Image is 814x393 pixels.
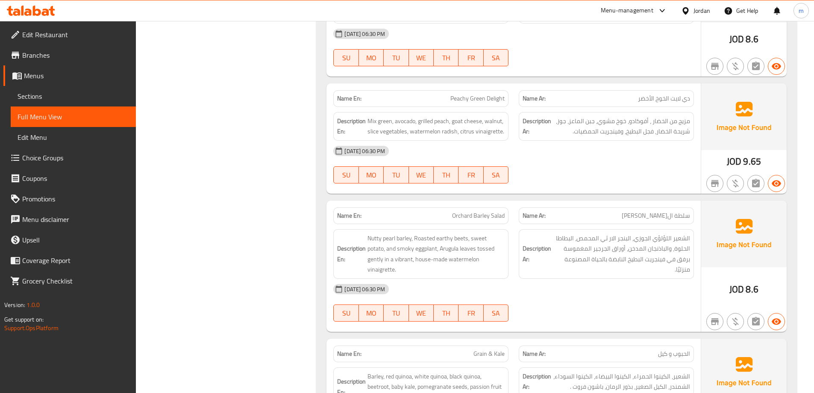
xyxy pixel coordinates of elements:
[746,31,758,47] span: 8.6
[24,71,129,81] span: Menus
[434,304,458,322] button: TH
[3,189,136,209] a: Promotions
[22,50,129,60] span: Branches
[333,49,359,66] button: SU
[799,6,804,15] span: m
[341,30,388,38] span: [DATE] 06:30 PM
[746,281,758,298] span: 8.6
[367,116,505,137] span: Mix green, avocado, grilled peach, goat cheese, walnut, slice vegetables, watermelon radish, citr...
[434,49,458,66] button: TH
[359,166,384,183] button: MO
[701,83,787,150] img: Ae5nvW7+0k+MAAAAAElFTkSuQmCC
[487,169,505,181] span: SA
[22,30,129,40] span: Edit Restaurant
[601,6,653,16] div: Menu-management
[3,148,136,168] a: Choice Groups
[658,349,690,358] span: الحبوب و كيل
[523,243,551,264] strong: Description Ar:
[743,153,761,170] span: 9.65
[462,307,480,319] span: FR
[484,304,508,322] button: SA
[484,166,508,183] button: SA
[337,243,366,264] strong: Description En:
[4,322,59,334] a: Support.OpsPlatform
[437,52,455,64] span: TH
[409,304,434,322] button: WE
[437,169,455,181] span: TH
[437,307,455,319] span: TH
[22,173,129,183] span: Coupons
[452,211,505,220] span: Orchard Barley Salad
[22,194,129,204] span: Promotions
[727,175,744,192] button: Purchased item
[337,211,361,220] strong: Name En:
[487,307,505,319] span: SA
[747,313,764,330] button: Not has choices
[384,49,408,66] button: TU
[706,58,723,75] button: Not branch specific item
[473,349,505,358] span: Grain & Kale
[706,175,723,192] button: Not branch specific item
[22,235,129,245] span: Upsell
[706,313,723,330] button: Not branch specific item
[638,94,690,103] span: دي لايت الخوخ الأخضر
[727,153,741,170] span: JOD
[3,45,136,65] a: Branches
[22,153,129,163] span: Choice Groups
[409,166,434,183] button: WE
[359,304,384,322] button: MO
[462,169,480,181] span: FR
[3,209,136,230] a: Menu disclaimer
[362,169,380,181] span: MO
[3,230,136,250] a: Upsell
[337,307,355,319] span: SU
[337,349,361,358] strong: Name En:
[523,371,551,392] strong: Description Ar:
[387,52,405,64] span: TU
[412,52,430,64] span: WE
[11,86,136,106] a: Sections
[362,52,380,64] span: MO
[727,313,744,330] button: Purchased item
[341,285,388,293] span: [DATE] 06:30 PM
[458,166,483,183] button: FR
[333,166,359,183] button: SU
[22,255,129,266] span: Coverage Report
[768,58,785,75] button: Available
[367,233,505,275] span: Nutty pearl barley, Roasted earthy beets, sweet potato, and smoky eggplant, Arugula leaves tossed...
[462,52,480,64] span: FR
[3,65,136,86] a: Menus
[362,307,380,319] span: MO
[3,271,136,291] a: Grocery Checklist
[458,49,483,66] button: FR
[18,112,129,122] span: Full Menu View
[747,175,764,192] button: Not has choices
[3,24,136,45] a: Edit Restaurant
[11,106,136,127] a: Full Menu View
[553,116,690,137] span: مزيج من الخضار ، أفوكادو، خوخ مشوي، جبن الماعز، جوز، شريحة الخضار، فجل البطيخ، وفينجريت الحمضيات.
[337,116,366,137] strong: Description En:
[553,371,690,392] span: الشعير، الكينوا الحمراء، الكينوا البيضاء، الكينوا السوداء، الشمندر، الكيل الصغير، بذور الرمان، با...
[523,94,546,103] strong: Name Ar:
[22,214,129,225] span: Menu disclaimer
[768,175,785,192] button: Available
[337,169,355,181] span: SU
[622,211,690,220] span: سلطة ال[PERSON_NAME]
[409,49,434,66] button: WE
[458,304,483,322] button: FR
[26,299,40,310] span: 1.0.0
[387,169,405,181] span: TU
[553,233,690,275] span: الشعير اللؤلؤي الجوزي، البنجر الار ثي المحمص، البطاطا الحلوة، والباذنجان المدخن، أوراق الجرجير ال...
[747,58,764,75] button: Not has choices
[523,349,546,358] strong: Name Ar:
[18,132,129,142] span: Edit Menu
[727,58,744,75] button: Purchased item
[412,307,430,319] span: WE
[434,166,458,183] button: TH
[384,166,408,183] button: TU
[523,116,551,137] strong: Description Ar:
[450,94,505,103] span: Peachy Green Delight
[3,168,136,189] a: Coupons
[523,211,546,220] strong: Name Ar:
[412,169,430,181] span: WE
